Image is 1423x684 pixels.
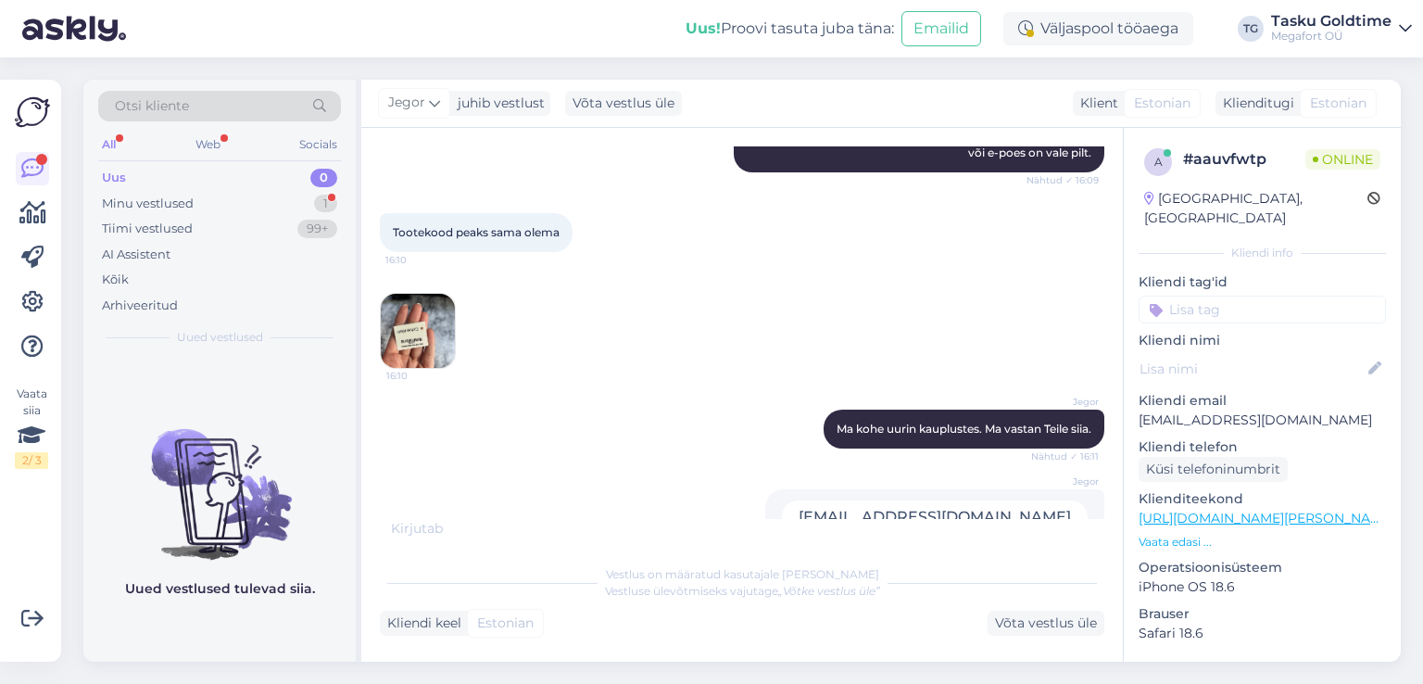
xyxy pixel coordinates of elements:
div: Web [192,133,224,157]
div: # aauvfwtp [1183,148,1305,171]
span: Online [1305,149,1380,170]
div: Kirjutab [380,519,1104,538]
span: Estonian [1310,94,1366,113]
span: Estonian [477,614,534,633]
span: Jegor [388,93,425,113]
span: Tootekood peaks sama olema [393,225,560,239]
div: 0 [310,169,337,187]
div: AI Assistent [102,246,170,264]
a: [URL][DOMAIN_NAME][PERSON_NAME] [1139,510,1394,526]
span: Ma kohe uurin kauplustes. Ma vastan Teile siia. [837,422,1091,436]
div: TG [1238,16,1264,42]
p: Vaata edasi ... [1139,534,1386,551]
div: Võta vestlus üle [988,611,1104,636]
div: Megafort OÜ [1271,29,1392,44]
div: Kliendi keel [380,614,461,633]
img: Askly Logo [15,95,50,130]
div: [GEOGRAPHIC_DATA], [GEOGRAPHIC_DATA] [1144,189,1367,228]
p: Kliendi email [1139,391,1386,411]
div: Arhiveeritud [102,297,178,315]
span: Nähtud ✓ 16:11 [1029,450,1099,463]
div: Uus [102,169,126,187]
span: Nähtud ✓ 16:09 [1026,173,1099,187]
span: Estonian [1134,94,1190,113]
div: Kõik [102,271,129,289]
div: Võta vestlus üle [565,91,682,116]
span: Vestluse ülevõtmiseks vajutage [605,584,880,598]
p: Kliendi telefon [1139,437,1386,457]
span: 16:10 [385,253,455,267]
div: Socials [296,133,341,157]
span: Jegor [1029,475,1099,488]
img: Attachment [381,294,455,368]
div: Väljaspool tööaega [1003,12,1193,45]
p: Kliendi nimi [1139,331,1386,350]
span: a [1154,155,1163,169]
div: Klienditugi [1215,94,1294,113]
div: All [98,133,120,157]
input: Lisa tag [1139,296,1386,323]
div: [EMAIL_ADDRESS][DOMAIN_NAME] [782,500,1088,534]
div: 1 [314,195,337,213]
img: No chats [83,396,356,563]
span: Vestlus on määratud kasutajale [PERSON_NAME] [606,567,879,581]
p: Operatsioonisüsteem [1139,558,1386,577]
div: Tiimi vestlused [102,220,193,238]
a: Tasku GoldtimeMegafort OÜ [1271,14,1412,44]
p: Brauser [1139,604,1386,624]
button: Emailid [901,11,981,46]
b: Uus! [686,19,721,37]
i: „Võtke vestlus üle” [778,584,880,598]
div: Minu vestlused [102,195,194,213]
div: Proovi tasuta juba täna: [686,18,894,40]
p: iPhone OS 18.6 [1139,577,1386,597]
span: Otsi kliente [115,96,189,116]
div: 99+ [297,220,337,238]
p: Kliendi tag'id [1139,272,1386,292]
p: [EMAIL_ADDRESS][DOMAIN_NAME] [1139,411,1386,430]
div: Tasku Goldtime [1271,14,1392,29]
p: Safari 18.6 [1139,624,1386,643]
p: Klienditeekond [1139,489,1386,509]
span: Uued vestlused [177,329,263,346]
div: 2 / 3 [15,452,48,469]
span: 16:10 [386,369,456,383]
div: Kliendi info [1139,245,1386,261]
input: Lisa nimi [1140,359,1365,379]
div: Küsi telefoninumbrit [1139,457,1288,482]
span: Jegor [1029,395,1099,409]
div: Klient [1073,94,1118,113]
div: Vaata siia [15,386,48,469]
div: juhib vestlust [450,94,545,113]
p: Uued vestlused tulevad siia. [125,579,315,599]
